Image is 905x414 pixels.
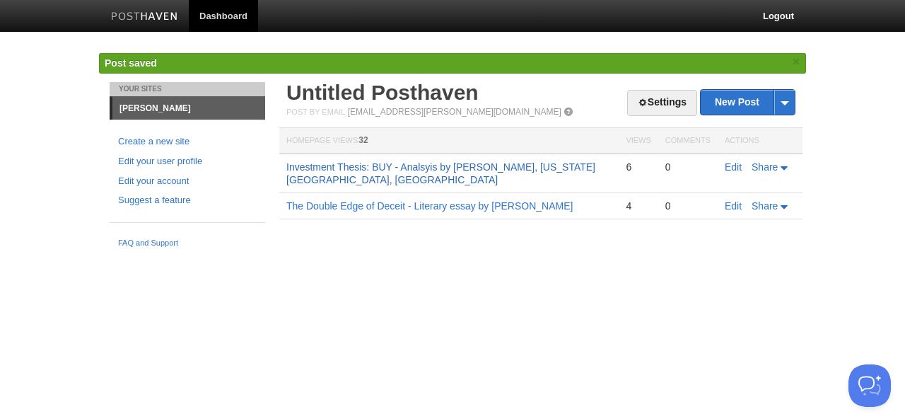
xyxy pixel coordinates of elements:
[619,128,658,154] th: Views
[118,237,257,250] a: FAQ and Support
[665,161,711,173] div: 0
[111,12,178,23] img: Posthaven-bar
[118,154,257,169] a: Edit your user profile
[725,200,742,212] a: Edit
[626,161,650,173] div: 6
[348,107,561,117] a: [EMAIL_ADDRESS][PERSON_NAME][DOMAIN_NAME]
[658,128,718,154] th: Comments
[718,128,802,154] th: Actions
[105,57,157,69] span: Post saved
[110,82,265,96] li: Your Sites
[279,128,619,154] th: Homepage Views
[286,81,479,104] a: Untitled Posthaven
[118,193,257,208] a: Suggest a feature
[752,161,778,173] span: Share
[627,90,697,116] a: Settings
[358,135,368,145] span: 32
[286,200,573,212] a: The Double Edge of Deceit - Literary essay by [PERSON_NAME]
[752,200,778,212] span: Share
[286,161,595,185] a: Investment Thesis: BUY - Analsyis by [PERSON_NAME], [US_STATE][GEOGRAPHIC_DATA], [GEOGRAPHIC_DATA]
[701,90,795,115] a: New Post
[725,161,742,173] a: Edit
[848,364,891,407] iframe: Help Scout Beacon - Open
[665,200,711,212] div: 0
[118,174,257,189] a: Edit your account
[286,108,345,116] span: Post by Email
[790,53,802,71] a: ×
[626,200,650,212] div: 4
[118,134,257,149] a: Create a new site
[112,97,265,120] a: [PERSON_NAME]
